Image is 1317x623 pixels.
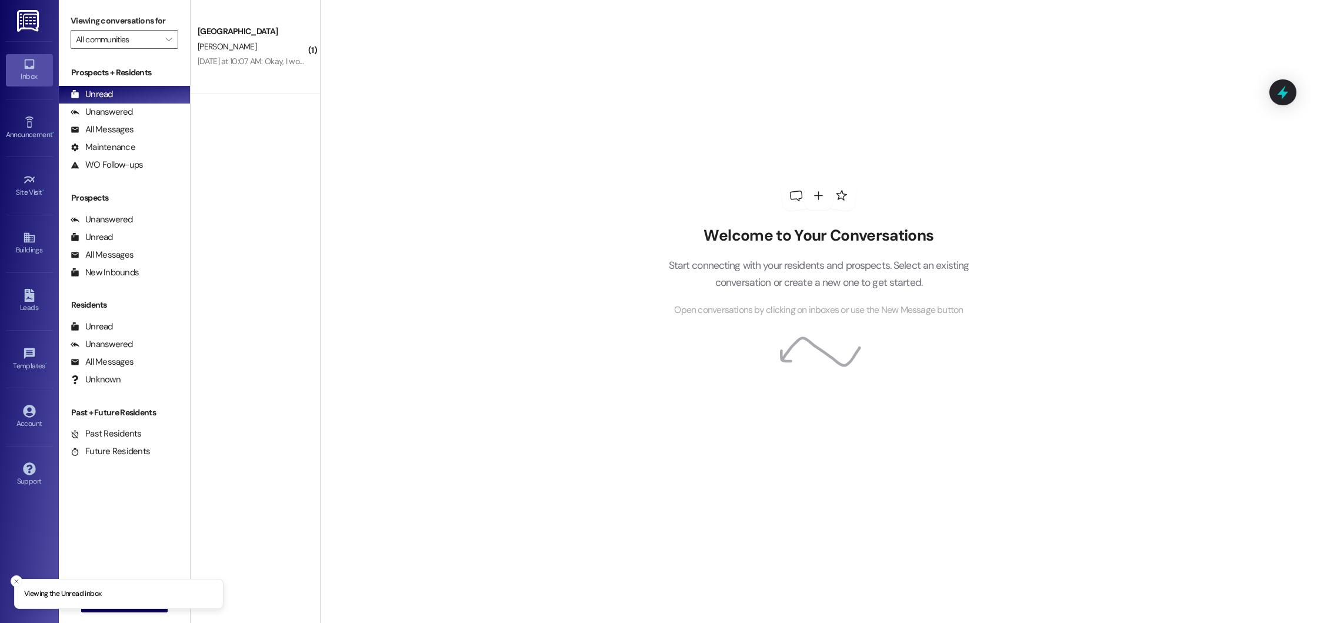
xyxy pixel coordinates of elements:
label: Viewing conversations for [71,12,178,30]
div: All Messages [71,356,134,368]
div: Future Residents [71,445,150,458]
div: [GEOGRAPHIC_DATA] [198,25,306,38]
div: WO Follow-ups [71,159,143,171]
div: Prospects + Residents [59,66,190,79]
p: Start connecting with your residents and prospects. Select an existing conversation or create a n... [651,257,987,291]
div: Prospects [59,192,190,204]
span: • [52,129,54,137]
span: Open conversations by clicking on inboxes or use the New Message button [674,303,963,318]
div: Unanswered [71,214,133,226]
i:  [165,35,172,44]
a: Templates • [6,344,53,375]
a: Leads [6,285,53,317]
div: Unread [71,321,113,333]
span: • [45,360,47,368]
div: New Inbounds [71,266,139,279]
div: Unknown [71,374,121,386]
div: Residents [59,299,190,311]
div: Unanswered [71,106,133,118]
input: All communities [76,30,159,49]
div: Unread [71,88,113,101]
div: [DATE] at 10:07 AM: Okay, I would like to still schedule a tour with you! Are you available somet... [198,56,655,66]
a: Buildings [6,228,53,259]
img: ResiDesk Logo [17,10,41,32]
div: Maintenance [71,141,135,154]
h2: Welcome to Your Conversations [651,226,987,245]
span: • [42,186,44,195]
div: All Messages [71,249,134,261]
span: [PERSON_NAME] [198,41,256,52]
a: Site Visit • [6,170,53,202]
div: All Messages [71,124,134,136]
div: Past + Future Residents [59,407,190,419]
button: Close toast [11,575,22,587]
a: Inbox [6,54,53,86]
a: Account [6,401,53,433]
p: Viewing the Unread inbox [24,589,101,599]
a: Support [6,459,53,491]
div: Unread [71,231,113,244]
div: Past Residents [71,428,142,440]
div: Unanswered [71,338,133,351]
